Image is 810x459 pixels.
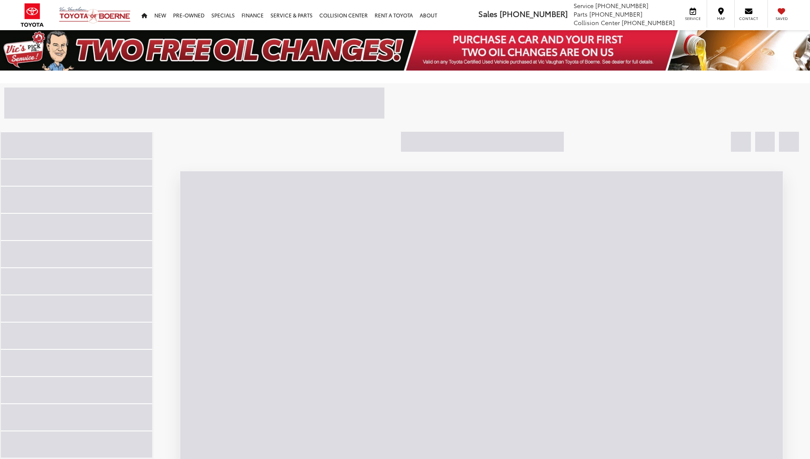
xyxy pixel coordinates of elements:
span: [PHONE_NUMBER] [500,8,568,19]
span: Service [574,1,594,10]
span: Map [711,16,730,21]
span: Sales [478,8,497,19]
span: Collision Center [574,18,620,27]
span: Service [683,16,702,21]
span: Parts [574,10,588,18]
span: Contact [739,16,758,21]
span: [PHONE_NUMBER] [589,10,642,18]
img: Vic Vaughan Toyota of Boerne [59,6,131,24]
span: Saved [772,16,791,21]
span: [PHONE_NUMBER] [595,1,648,10]
span: [PHONE_NUMBER] [622,18,675,27]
